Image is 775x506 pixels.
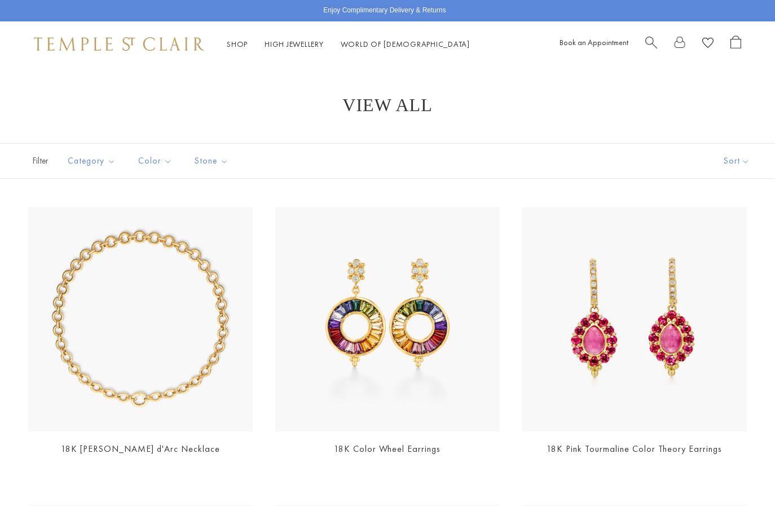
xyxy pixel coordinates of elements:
[334,443,441,455] a: 18K Color Wheel Earrings
[186,148,237,174] button: Stone
[702,36,714,53] a: View Wishlist
[547,443,722,455] a: 18K Pink Tourmaline Color Theory Earrings
[34,37,204,51] img: Temple St. Clair
[730,36,741,53] a: Open Shopping Bag
[265,39,324,49] a: High JewelleryHigh Jewellery
[62,154,124,168] span: Category
[227,39,248,49] a: ShopShop
[133,154,180,168] span: Color
[130,148,180,174] button: Color
[28,207,253,432] img: N78802-R11ARC
[59,148,124,174] button: Category
[698,144,775,178] button: Show sort by
[719,453,764,495] iframe: Gorgias live chat messenger
[341,39,470,49] a: World of [DEMOGRAPHIC_DATA]World of [DEMOGRAPHIC_DATA]
[189,154,237,168] span: Stone
[560,37,628,47] a: Book an Appointment
[522,207,747,432] img: 18K Pink Tourmaline & Ruby Color Theory Earrings
[275,207,500,432] img: 18K Color Wheel Earrings
[323,5,446,16] p: Enjoy Complimentary Delivery & Returns
[45,95,730,115] h1: View All
[61,443,220,455] a: 18K [PERSON_NAME] d'Arc Necklace
[645,36,657,53] a: Search
[227,37,470,51] nav: Main navigation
